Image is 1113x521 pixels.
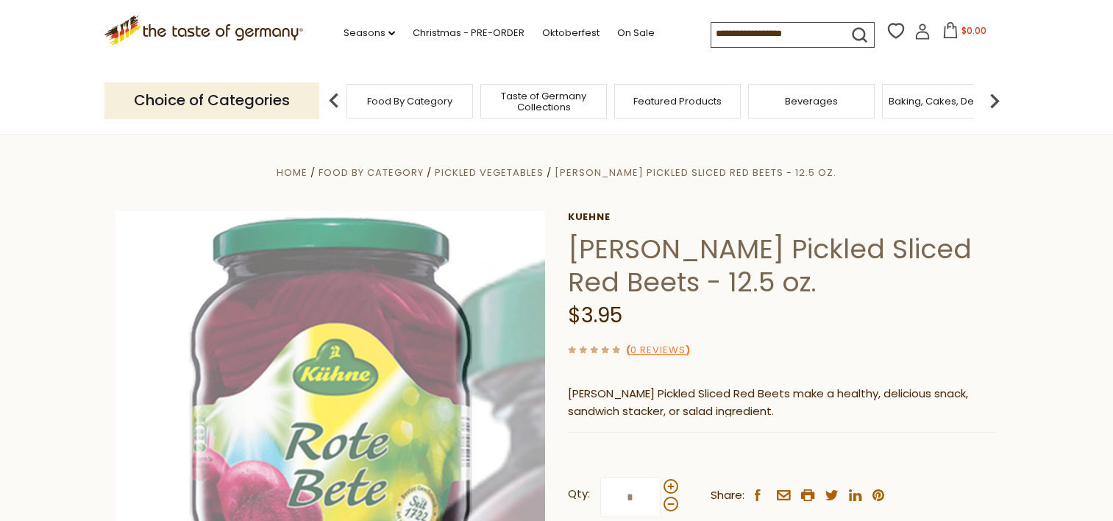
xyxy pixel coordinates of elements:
img: previous arrow [319,86,349,116]
span: $0.00 [961,24,986,37]
a: Food By Category [319,166,424,180]
strong: Qty: [568,485,590,503]
span: Share: [711,486,744,505]
span: ( ) [626,343,690,357]
a: Christmas - PRE-ORDER [413,25,525,41]
a: Food By Category [367,96,452,107]
span: $3.95 [568,301,622,330]
h1: [PERSON_NAME] Pickled Sliced Red Beets - 12.5 oz. [568,233,998,299]
img: next arrow [980,86,1009,116]
a: Taste of Germany Collections [485,91,602,113]
a: Kuehne [568,211,998,223]
a: On Sale [617,25,655,41]
a: Home [277,166,307,180]
a: 0 Reviews [630,343,686,358]
a: Featured Products [633,96,722,107]
a: Beverages [785,96,838,107]
a: Oktoberfest [542,25,600,41]
a: Seasons [344,25,395,41]
p: [PERSON_NAME] Pickled Sliced Red Beets make a healthy, delicious snack, sandwich stacker, or sala... [568,385,998,422]
button: $0.00 [934,22,996,44]
a: [PERSON_NAME] Pickled Sliced Red Beets - 12.5 oz. [555,166,836,180]
p: Choice of Categories [104,82,319,118]
input: Qty: [600,477,661,517]
a: Baking, Cakes, Desserts [889,96,1003,107]
a: Pickled Vegetables [435,166,544,180]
